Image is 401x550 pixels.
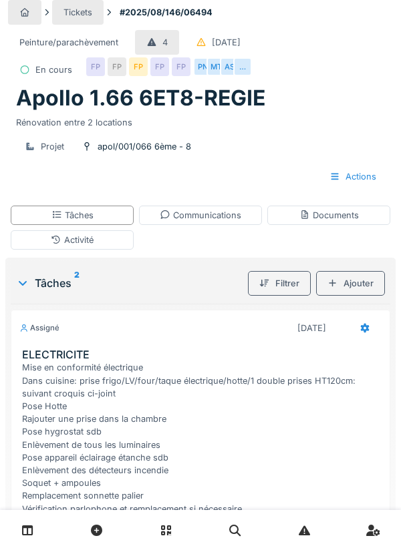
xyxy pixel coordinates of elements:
[35,63,72,76] div: En cours
[150,57,169,76] div: FP
[114,6,218,19] strong: #2025/08/146/06494
[316,271,385,296] div: Ajouter
[318,164,388,189] div: Actions
[51,234,94,246] div: Activité
[41,140,64,153] div: Projet
[86,57,105,76] div: FP
[297,322,326,334] div: [DATE]
[299,209,359,222] div: Documents
[220,57,239,76] div: AS
[63,6,92,19] div: Tickets
[98,140,191,153] div: apol/001/066 6ème - 8
[19,36,118,49] div: Peinture/parachèvement
[108,57,126,76] div: FP
[16,85,265,111] h1: Apollo 1.66 6ET8-REGIE
[233,57,252,76] div: …
[129,57,148,76] div: FP
[162,36,168,49] div: 4
[22,348,384,361] h3: ELECTRICITE
[212,36,241,49] div: [DATE]
[16,275,243,291] div: Tâches
[193,57,212,76] div: PN
[51,209,94,222] div: Tâches
[19,322,59,334] div: Assigné
[16,111,385,129] div: Rénovation entre 2 locations
[248,271,311,296] div: Filtrer
[207,57,225,76] div: MT
[172,57,190,76] div: FP
[160,209,241,222] div: Communications
[74,275,80,291] sup: 2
